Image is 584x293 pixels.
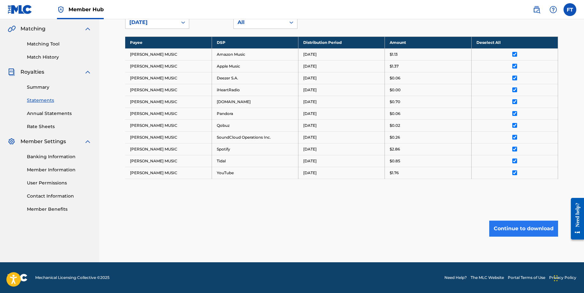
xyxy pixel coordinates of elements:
td: [DATE] [298,119,385,131]
p: $0.85 [390,158,400,164]
button: Continue to download [489,221,558,237]
p: $1.37 [390,63,399,69]
a: Statements [27,97,92,104]
img: help [549,6,557,13]
td: [PERSON_NAME] MUSIC [125,60,212,72]
td: [PERSON_NAME] MUSIC [125,131,212,143]
td: Deezer S.A. [212,72,298,84]
td: [DATE] [298,96,385,108]
a: Summary [27,84,92,91]
img: search [533,6,540,13]
th: Deselect All [471,37,558,48]
p: $1.76 [390,170,399,176]
span: Member Settings [20,138,66,145]
p: $1.13 [390,52,398,57]
p: $0.70 [390,99,400,105]
td: [DATE] [298,84,385,96]
td: Tidal [212,155,298,167]
a: Match History [27,54,92,61]
img: Royalties [8,68,15,76]
p: $0.00 [390,87,401,93]
div: Drag [554,269,558,288]
p: $0.02 [390,123,400,128]
td: Amazon Music [212,48,298,60]
a: Portal Terms of Use [508,275,545,281]
img: Matching [8,25,16,33]
a: Member Information [27,167,92,173]
td: [PERSON_NAME] MUSIC [125,119,212,131]
a: Need Help? [444,275,467,281]
img: Member Settings [8,138,15,145]
td: [DATE] [298,143,385,155]
div: All [238,19,282,26]
img: expand [84,25,92,33]
td: [PERSON_NAME] MUSIC [125,155,212,167]
img: Top Rightsholder [57,6,65,13]
td: [PERSON_NAME] MUSIC [125,108,212,119]
td: YouTube [212,167,298,179]
td: [PERSON_NAME] MUSIC [125,96,212,108]
div: Help [547,3,560,16]
td: [DATE] [298,108,385,119]
div: User Menu [564,3,576,16]
td: Pandora [212,108,298,119]
a: Banking Information [27,153,92,160]
span: Matching [20,25,45,33]
img: expand [84,68,92,76]
td: [DATE] [298,72,385,84]
span: Mechanical Licensing Collective © 2025 [35,275,109,281]
td: [DATE] [298,60,385,72]
a: Member Benefits [27,206,92,213]
a: User Permissions [27,180,92,186]
th: Payee [125,37,212,48]
td: [PERSON_NAME] MUSIC [125,143,212,155]
td: Qobuz [212,119,298,131]
td: SoundCloud Operations Inc. [212,131,298,143]
td: [PERSON_NAME] MUSIC [125,48,212,60]
a: Privacy Policy [549,275,576,281]
p: $0.06 [390,111,400,117]
td: [PERSON_NAME] MUSIC [125,84,212,96]
p: $0.26 [390,134,400,140]
iframe: Resource Center [566,193,584,245]
th: Distribution Period [298,37,385,48]
td: [PERSON_NAME] MUSIC [125,167,212,179]
a: The MLC Website [471,275,504,281]
td: [DOMAIN_NAME] [212,96,298,108]
td: [DATE] [298,155,385,167]
a: Rate Sheets [27,123,92,130]
a: Public Search [530,3,543,16]
a: Annual Statements [27,110,92,117]
td: iHeartRadio [212,84,298,96]
td: [PERSON_NAME] MUSIC [125,72,212,84]
td: Spotify [212,143,298,155]
div: [DATE] [129,19,174,26]
iframe: Chat Widget [552,262,584,293]
p: $0.06 [390,75,400,81]
td: [DATE] [298,131,385,143]
td: [DATE] [298,48,385,60]
span: Member Hub [69,6,104,13]
p: $2.86 [390,146,400,152]
img: expand [84,138,92,145]
a: Matching Tool [27,41,92,47]
th: DSP [212,37,298,48]
a: Contact Information [27,193,92,199]
img: logo [8,274,28,281]
span: Royalties [20,68,44,76]
td: Apple Music [212,60,298,72]
th: Amount [385,37,471,48]
img: MLC Logo [8,5,32,14]
td: [DATE] [298,167,385,179]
